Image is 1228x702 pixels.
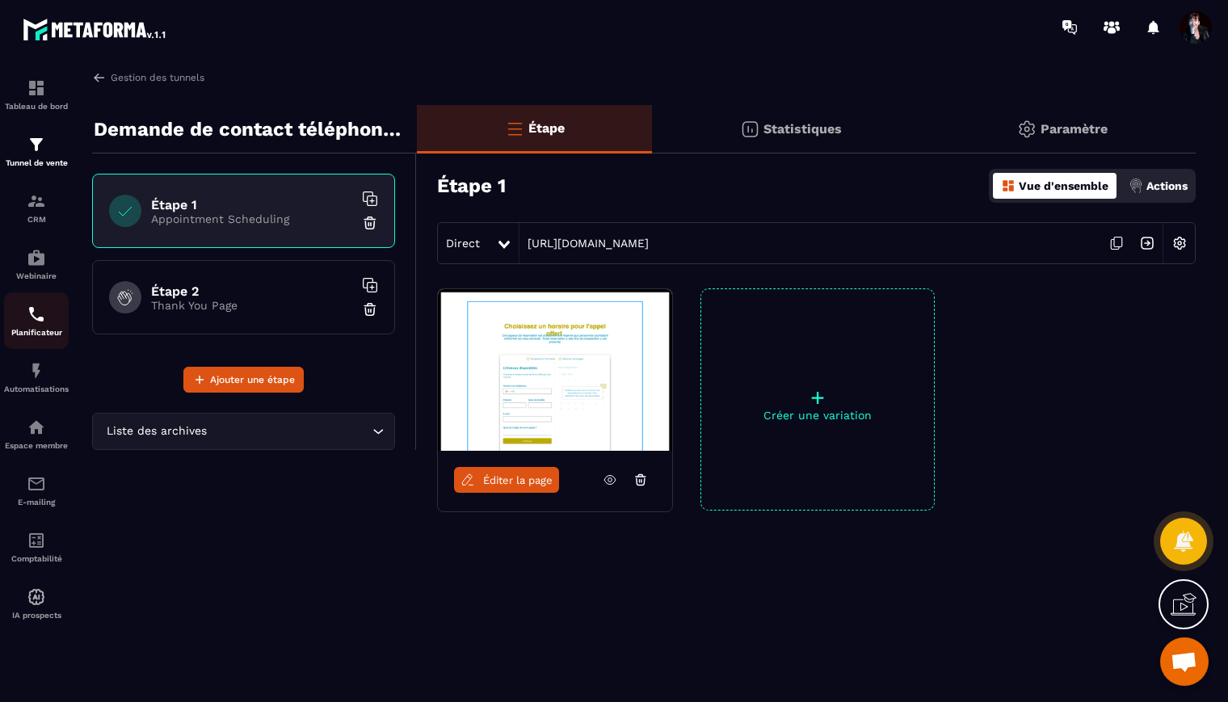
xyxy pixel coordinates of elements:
[27,418,46,437] img: automations
[1041,121,1108,137] p: Paramètre
[4,102,69,111] p: Tableau de bord
[4,611,69,620] p: IA prospects
[438,289,672,451] img: image
[23,15,168,44] img: logo
[701,386,934,409] p: +
[4,385,69,393] p: Automatisations
[1019,179,1108,192] p: Vue d'ensemble
[4,292,69,349] a: schedulerschedulerPlanificateur
[4,554,69,563] p: Comptabilité
[1129,179,1143,193] img: actions.d6e523a2.png
[103,422,210,440] span: Liste des archives
[528,120,565,136] p: Étape
[151,284,353,299] h6: Étape 2
[4,179,69,236] a: formationformationCRM
[183,367,304,393] button: Ajouter une étape
[4,123,69,179] a: formationformationTunnel de vente
[4,498,69,507] p: E-mailing
[27,305,46,324] img: scheduler
[362,215,378,231] img: trash
[27,248,46,267] img: automations
[4,462,69,519] a: emailemailE-mailing
[4,271,69,280] p: Webinaire
[437,174,506,197] h3: Étape 1
[362,301,378,317] img: trash
[27,191,46,211] img: formation
[151,197,353,212] h6: Étape 1
[446,237,480,250] span: Direct
[151,299,353,312] p: Thank You Page
[27,135,46,154] img: formation
[740,120,759,139] img: stats.20deebd0.svg
[505,119,524,138] img: bars-o.4a397970.svg
[4,328,69,337] p: Planificateur
[151,212,353,225] p: Appointment Scheduling
[4,158,69,167] p: Tunnel de vente
[701,409,934,422] p: Créer une variation
[4,236,69,292] a: automationsautomationsWebinaire
[27,361,46,380] img: automations
[763,121,842,137] p: Statistiques
[92,70,204,85] a: Gestion des tunnels
[94,113,405,145] p: Demande de contact téléphonique
[27,587,46,607] img: automations
[4,215,69,224] p: CRM
[4,406,69,462] a: automationsautomationsEspace membre
[4,441,69,450] p: Espace membre
[210,422,368,440] input: Search for option
[27,531,46,550] img: accountant
[92,413,395,450] div: Search for option
[92,70,107,85] img: arrow
[483,474,553,486] span: Éditer la page
[1001,179,1016,193] img: dashboard-orange.40269519.svg
[1146,179,1188,192] p: Actions
[27,78,46,98] img: formation
[4,349,69,406] a: automationsautomationsAutomatisations
[4,519,69,575] a: accountantaccountantComptabilité
[27,474,46,494] img: email
[519,237,649,250] a: [URL][DOMAIN_NAME]
[454,467,559,493] a: Éditer la page
[210,372,295,388] span: Ajouter une étape
[1132,228,1163,259] img: arrow-next.bcc2205e.svg
[4,66,69,123] a: formationformationTableau de bord
[1164,228,1195,259] img: setting-w.858f3a88.svg
[1017,120,1037,139] img: setting-gr.5f69749f.svg
[1160,637,1209,686] a: Ouvrir le chat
